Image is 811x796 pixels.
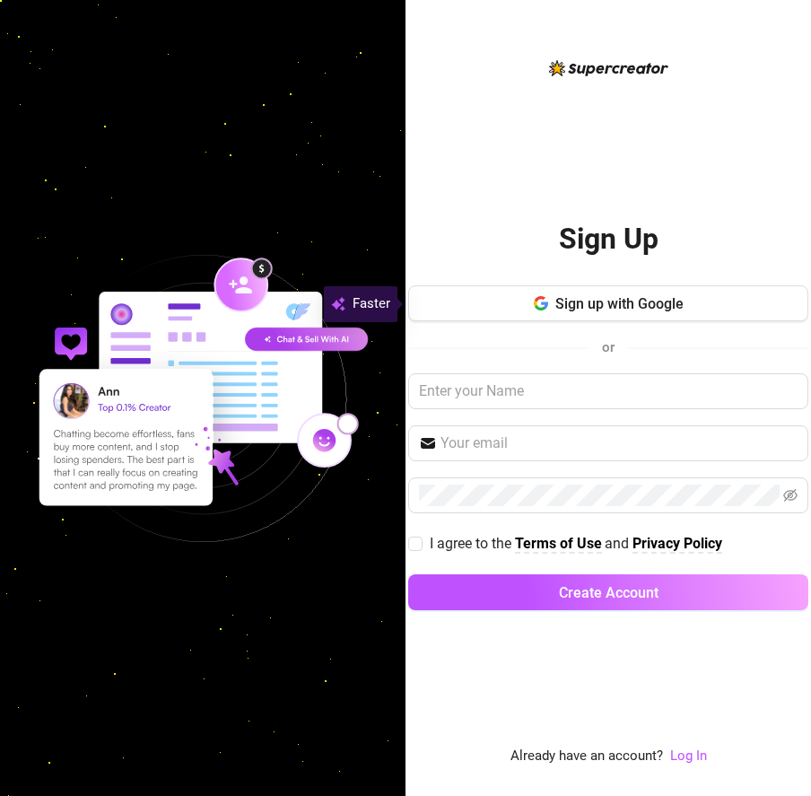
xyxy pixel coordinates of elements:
img: svg%3e [331,293,345,315]
span: eye-invisible [783,488,798,503]
input: Enter your Name [408,373,808,409]
span: or [602,339,615,355]
h2: Sign Up [559,221,658,258]
a: Privacy Policy [632,535,722,554]
span: and [605,535,632,552]
a: Log In [670,746,707,767]
button: Sign up with Google [408,285,808,321]
input: Your email [440,433,798,454]
img: logo-BBDzfeDw.svg [549,60,668,76]
span: Create Account [559,584,658,601]
span: Already have an account? [510,746,663,767]
strong: Terms of Use [515,535,602,552]
a: Log In [670,748,707,764]
a: Terms of Use [515,535,602,554]
span: Faster [353,293,390,315]
strong: Privacy Policy [632,535,722,552]
button: Create Account [408,574,808,610]
span: Sign up with Google [555,295,684,312]
span: I agree to the [430,535,515,552]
